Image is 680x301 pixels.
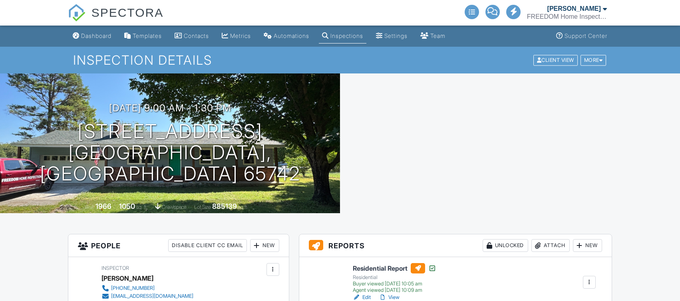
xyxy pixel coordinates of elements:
div: Disable Client CC Email [168,239,247,252]
a: Inspections [319,29,366,44]
a: [PHONE_NUMBER] [101,284,193,292]
div: Dashboard [81,32,111,39]
span: SPECTORA [91,4,164,21]
div: [PHONE_NUMBER] [111,285,155,291]
h3: Reports [299,234,612,257]
div: Templates [133,32,162,39]
a: SPECTORA [68,12,163,27]
a: Team [417,29,449,44]
div: Residential [353,274,436,281]
h1: [STREET_ADDRESS] [GEOGRAPHIC_DATA], [GEOGRAPHIC_DATA] 65742 [13,121,327,184]
div: 1050 [119,202,135,210]
div: Unlocked [483,239,528,252]
span: Inspector [101,265,129,271]
div: Inspections [330,32,363,39]
h6: Residential Report [353,263,436,273]
a: Dashboard [70,29,115,44]
div: New [573,239,602,252]
div: Team [430,32,445,39]
h3: [DATE] 9:00 am - 1:30 pm [109,103,231,113]
a: Templates [121,29,165,44]
a: Contacts [171,29,212,44]
h1: Inspection Details [73,53,607,67]
a: Automations (Advanced) [260,29,312,44]
a: Residential Report Residential Buyer viewed [DATE] 10:05 am Agent viewed [DATE] 10:09 am [353,263,436,293]
div: Attach [531,239,570,252]
div: New [250,239,279,252]
span: crawlspace [162,204,187,210]
a: Client View [533,57,580,63]
div: Contacts [184,32,209,39]
a: Support Center [553,29,610,44]
a: Metrics [219,29,254,44]
div: Metrics [230,32,251,39]
span: sq.ft. [238,204,248,210]
div: Buyer viewed [DATE] 10:05 am [353,281,436,287]
div: [EMAIL_ADDRESS][DOMAIN_NAME] [111,293,193,299]
h3: People [68,234,288,257]
span: sq. ft. [136,204,147,210]
a: [EMAIL_ADDRESS][DOMAIN_NAME] [101,292,193,300]
div: Support Center [565,32,607,39]
div: Automations [274,32,309,39]
div: [PERSON_NAME] [547,5,601,13]
div: [PERSON_NAME] [101,272,153,284]
div: Client View [533,55,578,65]
div: 885139 [212,202,237,210]
div: 1966 [95,202,111,210]
div: FREEDOM Home Inspections [527,13,607,21]
span: Built [85,204,94,210]
a: Settings [373,29,411,44]
div: Settings [384,32,408,39]
div: More [581,55,606,65]
span: Lot Size [194,204,211,210]
img: The Best Home Inspection Software - Spectora [68,4,85,22]
div: Agent viewed [DATE] 10:09 am [353,287,436,293]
